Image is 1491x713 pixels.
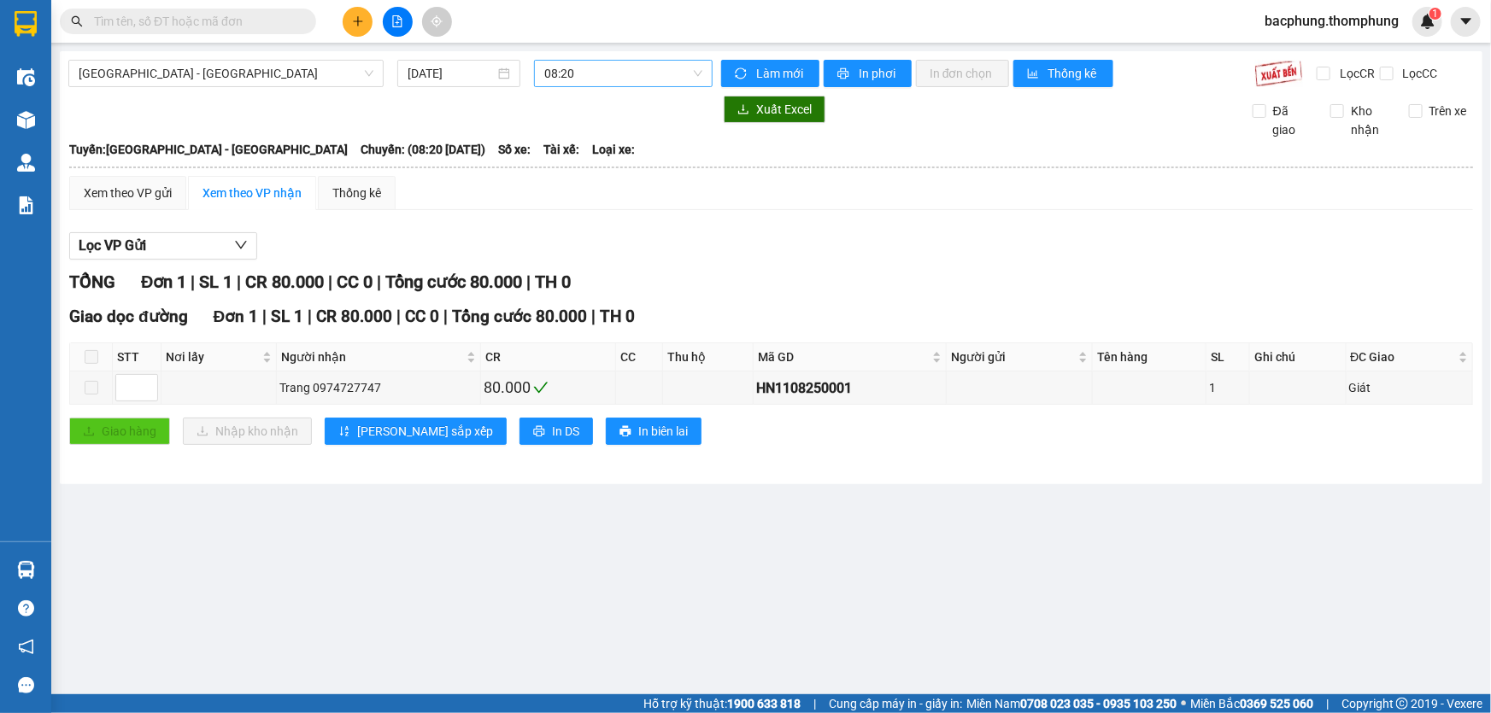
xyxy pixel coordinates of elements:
[754,371,947,405] td: HN1108250001
[1344,102,1395,139] span: Kho nhận
[234,238,248,252] span: down
[824,60,912,87] button: printerIn phơi
[69,143,348,156] b: Tuyến: [GEOGRAPHIC_DATA] - [GEOGRAPHIC_DATA]
[1396,64,1441,83] span: Lọc CC
[332,184,381,202] div: Thống kê
[316,307,392,326] span: CR 80.000
[916,60,1009,87] button: In đơn chọn
[383,7,413,37] button: file-add
[452,307,587,326] span: Tổng cước 80.000
[214,307,259,326] span: Đơn 1
[1432,8,1438,20] span: 1
[543,140,579,159] span: Tài xế:
[166,348,259,366] span: Nơi lấy
[663,343,754,371] th: Thu hộ
[544,61,702,86] span: 08:20
[1351,348,1455,366] span: ĐC Giao
[396,307,401,326] span: |
[484,376,613,400] div: 80.000
[385,272,522,292] span: Tổng cước 80.000
[481,343,616,371] th: CR
[606,418,701,445] button: printerIn biên lai
[756,64,806,83] span: Làm mới
[1326,694,1329,713] span: |
[1459,14,1474,29] span: caret-down
[721,60,819,87] button: syncLàm mới
[1333,64,1377,83] span: Lọc CR
[138,375,157,388] span: Increase Value
[1209,378,1247,397] div: 1
[829,694,962,713] span: Cung cấp máy in - giấy in:
[79,61,373,86] span: Hà Nội - Nghệ An
[18,600,34,617] span: question-circle
[69,307,188,326] span: Giao dọc đường
[737,103,749,117] span: download
[951,348,1075,366] span: Người gửi
[337,272,373,292] span: CC 0
[1251,10,1412,32] span: bacphung.thomphung
[1020,697,1177,710] strong: 0708 023 035 - 0935 103 250
[203,184,302,202] div: Xem theo VP nhận
[17,111,35,129] img: warehouse-icon
[859,64,898,83] span: In phơi
[1093,343,1206,371] th: Tên hàng
[191,272,195,292] span: |
[756,377,943,399] div: HN1108250001
[616,343,663,371] th: CC
[1420,14,1435,29] img: icon-new-feature
[338,425,350,439] span: sort-ascending
[643,694,801,713] span: Hỗ trợ kỹ thuật:
[966,694,1177,713] span: Miền Nam
[526,272,531,292] span: |
[69,418,170,445] button: uploadGiao hàng
[422,7,452,37] button: aim
[1206,343,1250,371] th: SL
[1048,64,1100,83] span: Thống kê
[328,272,332,292] span: |
[17,68,35,86] img: warehouse-icon
[498,140,531,159] span: Số xe:
[431,15,443,27] span: aim
[405,307,439,326] span: CC 0
[71,15,83,27] span: search
[1240,697,1313,710] strong: 0369 525 060
[237,272,241,292] span: |
[361,140,485,159] span: Chuyến: (08:20 [DATE])
[408,64,495,83] input: 11/08/2025
[837,67,852,81] span: printer
[813,694,816,713] span: |
[533,425,545,439] span: printer
[377,272,381,292] span: |
[79,235,146,256] span: Lọc VP Gửi
[724,96,825,123] button: downloadXuất Excel
[183,418,312,445] button: downloadNhập kho nhận
[1250,343,1346,371] th: Ghi chú
[520,418,593,445] button: printerIn DS
[638,422,688,441] span: In biên lai
[15,11,37,37] img: logo-vxr
[308,307,312,326] span: |
[1266,102,1318,139] span: Đã giao
[1190,694,1313,713] span: Miền Bắc
[552,422,579,441] span: In DS
[1027,67,1042,81] span: bar-chart
[279,378,478,397] div: Trang 0974727747
[1181,700,1186,707] span: ⚪️
[281,348,463,366] span: Người nhận
[94,12,296,31] input: Tìm tên, số ĐT hoặc mã đơn
[535,272,571,292] span: TH 0
[352,15,364,27] span: plus
[619,425,631,439] span: printer
[727,697,801,710] strong: 1900 633 818
[735,67,749,81] span: sync
[343,7,373,37] button: plus
[17,561,35,579] img: warehouse-icon
[144,377,154,388] span: up
[1349,378,1470,397] div: Giát
[262,307,267,326] span: |
[84,184,172,202] div: Xem theo VP gửi
[1254,60,1303,87] img: 9k=
[245,272,324,292] span: CR 80.000
[17,196,35,214] img: solution-icon
[391,15,403,27] span: file-add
